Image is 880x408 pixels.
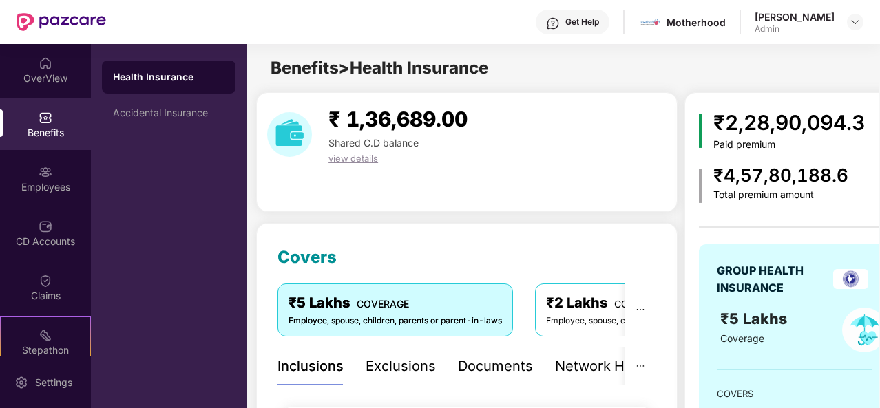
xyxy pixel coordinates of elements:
div: Get Help [565,17,599,28]
div: Employee, spouse, children, parents or parent-in-laws [546,314,759,328]
div: COVERS [717,387,872,400]
img: svg+xml;base64,PHN2ZyBpZD0iRHJvcGRvd24tMzJ4MzIiIHhtbG5zPSJodHRwOi8vd3d3LnczLm9yZy8yMDAwL3N2ZyIgd2... [850,17,861,28]
span: Covers [277,247,337,267]
div: Settings [31,376,76,389]
div: Exclusions [366,356,436,377]
img: svg+xml;base64,PHN2ZyBpZD0iQmVuZWZpdHMiIHhtbG5zPSJodHRwOi8vd3d3LnczLm9yZy8yMDAwL3N2ZyIgd2lkdGg9Ij... [39,111,52,125]
img: icon [699,169,702,203]
img: insurerLogo [833,269,868,289]
div: Employee, spouse, children, parents or parent-in-laws [289,314,502,328]
div: ₹4,57,80,188.6 [713,162,848,190]
div: Documents [458,356,533,377]
img: svg+xml;base64,PHN2ZyBpZD0iSGVscC0zMngzMiIgeG1sbnM9Imh0dHA6Ly93d3cudzMub3JnLzIwMDAvc3ZnIiB3aWR0aD... [546,17,560,30]
span: COVERAGE [357,298,409,310]
span: Coverage [720,332,764,344]
div: ₹5 Lakhs [289,292,502,314]
div: ₹2,28,90,094.3 [713,107,865,139]
div: Paid premium [713,139,865,151]
span: Benefits > Health Insurance [271,58,488,78]
div: Admin [755,23,835,34]
div: ₹2 Lakhs [546,292,759,314]
span: ellipsis [636,305,645,314]
div: GROUP HEALTH INSURANCE [717,262,828,297]
div: Inclusions [277,356,344,377]
button: ellipsis [625,347,656,385]
span: Shared C.D balance [328,137,419,149]
div: Accidental Insurance [113,107,224,118]
span: ellipsis [636,361,645,371]
img: download [267,112,312,157]
img: svg+xml;base64,PHN2ZyB4bWxucz0iaHR0cDovL3d3dy53My5vcmcvMjAwMC9zdmciIHdpZHRoPSIyMSIgaGVpZ2h0PSIyMC... [39,328,52,342]
div: Health Insurance [113,70,224,84]
div: [PERSON_NAME] [755,10,835,23]
div: Stepathon [1,343,90,357]
div: Network Hospitals [555,356,675,377]
img: svg+xml;base64,PHN2ZyBpZD0iQ2xhaW0iIHhtbG5zPSJodHRwOi8vd3d3LnczLm9yZy8yMDAwL3N2ZyIgd2lkdGg9IjIwIi... [39,274,52,288]
img: svg+xml;base64,PHN2ZyBpZD0iSG9tZSIgeG1sbnM9Imh0dHA6Ly93d3cudzMub3JnLzIwMDAvc3ZnIiB3aWR0aD0iMjAiIG... [39,56,52,70]
span: ₹5 Lakhs [720,310,791,328]
span: ₹ 1,36,689.00 [328,107,468,131]
div: Motherhood [667,16,726,29]
img: icon [699,114,702,148]
img: svg+xml;base64,PHN2ZyBpZD0iU2V0dGluZy0yMHgyMCIgeG1sbnM9Imh0dHA6Ly93d3cudzMub3JnLzIwMDAvc3ZnIiB3aW... [14,376,28,389]
img: New Pazcare Logo [17,13,106,31]
button: ellipsis [625,283,656,336]
img: motherhood%20_%20logo.png [640,12,660,32]
div: Total premium amount [713,189,848,201]
span: view details [328,153,378,164]
img: svg+xml;base64,PHN2ZyBpZD0iQ0RfQWNjb3VudHMiIGRhdGEtbmFtZT0iQ0QgQWNjb3VudHMiIHhtbG5zPSJodHRwOi8vd3... [39,219,52,233]
img: svg+xml;base64,PHN2ZyBpZD0iRW1wbG95ZWVzIiB4bWxucz0iaHR0cDovL3d3dy53My5vcmcvMjAwMC9zdmciIHdpZHRoPS... [39,165,52,179]
span: COVERAGE [614,298,667,310]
